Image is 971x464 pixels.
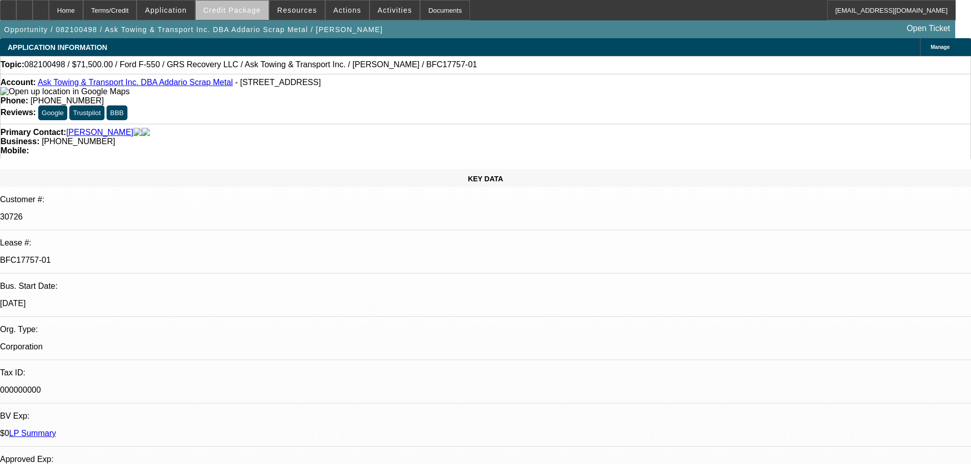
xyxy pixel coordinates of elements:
span: APPLICATION INFORMATION [8,43,107,51]
strong: Mobile: [1,146,29,155]
strong: Topic: [1,60,24,69]
span: KEY DATA [468,175,503,183]
button: Activities [370,1,420,20]
strong: Reviews: [1,108,36,117]
button: Resources [270,1,325,20]
button: Trustpilot [69,105,104,120]
img: Open up location in Google Maps [1,87,129,96]
img: facebook-icon.png [134,128,142,137]
span: Application [145,6,187,14]
strong: Primary Contact: [1,128,66,137]
span: [PHONE_NUMBER] [42,137,115,146]
a: Ask Towing & Transport Inc. DBA Addario Scrap Metal [38,78,233,87]
a: Open Ticket [903,20,954,37]
button: BBB [107,105,127,120]
a: LP Summary [9,429,56,438]
span: Resources [277,6,317,14]
span: Credit Package [203,6,261,14]
button: Credit Package [196,1,269,20]
span: Actions [333,6,361,14]
strong: Phone: [1,96,28,105]
img: linkedin-icon.png [142,128,150,137]
strong: Account: [1,78,36,87]
button: Google [38,105,67,120]
a: [PERSON_NAME] [66,128,134,137]
button: Application [137,1,194,20]
button: Actions [326,1,369,20]
span: Activities [378,6,412,14]
span: 082100498 / $71,500.00 / Ford F-550 / GRS Recovery LLC / Ask Towing & Transport Inc. / [PERSON_NA... [24,60,477,69]
a: View Google Maps [1,87,129,96]
span: Manage [931,44,950,50]
span: Opportunity / 082100498 / Ask Towing & Transport Inc. DBA Addario Scrap Metal / [PERSON_NAME] [4,25,383,34]
strong: Business: [1,137,39,146]
span: - [STREET_ADDRESS] [235,78,321,87]
span: [PHONE_NUMBER] [31,96,104,105]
